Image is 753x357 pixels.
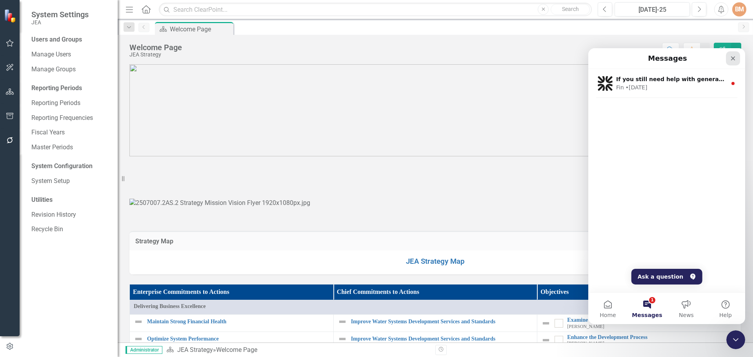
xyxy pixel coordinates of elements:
[567,334,737,340] a: Enhance the Development Process
[617,5,687,14] div: [DATE]-25
[37,35,59,43] div: • [DATE]
[147,336,329,342] a: Optimize System Performance
[44,264,74,270] span: Messages
[134,334,143,344] img: Not Defined
[28,35,36,43] div: Fin
[31,143,110,152] a: Master Periods
[216,346,257,353] div: Welcome Page
[31,162,110,171] div: System Configuration
[118,245,157,276] button: Help
[43,221,114,236] button: Ask a question
[31,50,110,59] a: Manage Users
[91,264,105,270] span: News
[166,346,429,355] div: »
[615,2,690,16] button: [DATE]-25
[11,264,27,270] span: Home
[39,245,78,276] button: Messages
[129,43,182,52] div: Welcome Page
[588,48,745,324] iframe: Intercom live chat
[567,324,604,329] small: [PERSON_NAME]
[567,341,604,346] small: [PERSON_NAME]
[31,225,110,234] a: Recycle Bin
[129,52,182,58] div: JEA Strategy
[125,346,162,354] span: Administrator
[541,319,551,328] img: Not Defined
[130,332,334,349] td: Double-Click to Edit Right Click for Context Menu
[135,238,735,245] h3: Strategy Map
[338,317,347,326] img: Not Defined
[28,28,617,34] span: If you still need help with generating or understanding the user access report, I’m here to assis...
[351,319,533,324] a: Improve Water Systems Development Services and Standards
[31,10,89,19] span: System Settings
[31,99,110,108] a: Reporting Periods
[129,64,741,156] img: mceclip0%20v48.png
[130,315,334,332] td: Double-Click to Edit Right Click for Context Menu
[732,2,746,16] button: BM
[351,336,533,342] a: Improve Water Systems Development Services and Standards
[726,330,745,349] iframe: Intercom live chat
[131,264,144,270] span: Help
[551,4,590,15] button: Search
[78,245,118,276] button: News
[130,300,741,315] td: Double-Click to Edit
[31,177,110,186] a: System Setup
[31,196,110,205] div: Utilities
[562,6,579,12] span: Search
[31,84,110,93] div: Reporting Periods
[31,114,110,123] a: Reporting Frequencies
[31,128,110,137] a: Fiscal Years
[31,65,110,74] a: Manage Groups
[31,210,110,219] a: Revision History
[177,346,213,353] a: JEA Strategy
[333,315,537,332] td: Double-Click to Edit Right Click for Context Menu
[338,334,347,344] img: Not Defined
[147,319,329,324] a: Maintain Strong Financial Health
[567,317,737,323] a: Examine the Financial Impacts of Standards
[31,35,110,44] div: Users and Groups
[31,19,89,25] small: JEA
[134,303,737,310] span: Delivering Business Excellence
[537,315,741,332] td: Double-Click to Edit Right Click for Context Menu
[170,24,231,34] div: Welcome Page
[333,332,537,349] td: Double-Click to Edit Right Click for Context Menu
[406,257,465,266] a: JEA Strategy Map
[129,199,310,208] img: 2507007.2AS.2 Strategy Mission Vision Flyer 1920x1080px.jpg
[159,3,592,16] input: Search ClearPoint...
[134,317,143,326] img: Not Defined
[537,332,741,349] td: Double-Click to Edit Right Click for Context Menu
[541,335,551,345] img: Not Defined
[4,9,18,22] img: ClearPoint Strategy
